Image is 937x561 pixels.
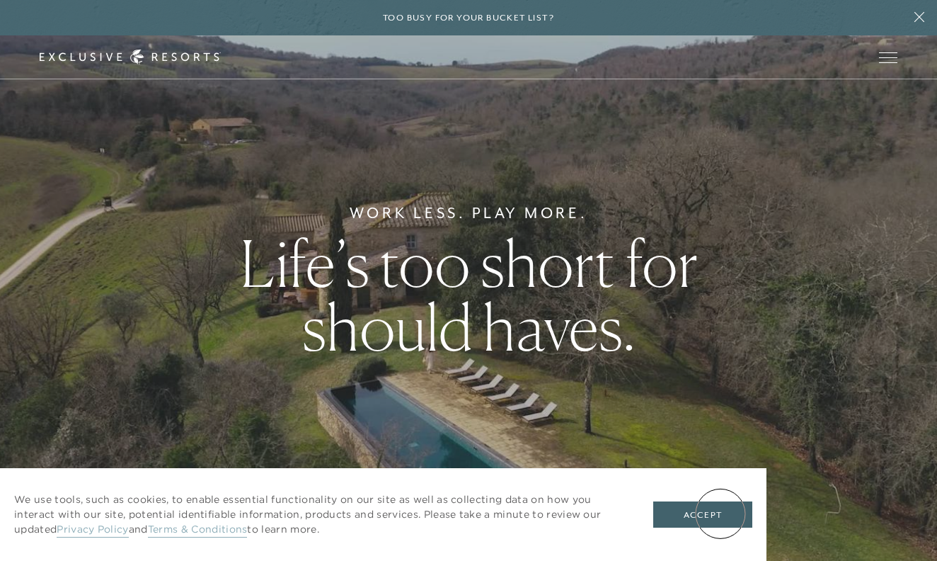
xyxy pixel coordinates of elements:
[148,523,248,538] a: Terms & Conditions
[14,492,625,537] p: We use tools, such as cookies, to enable essential functionality on our site as well as collectin...
[350,202,588,225] h6: Work Less. Play More.
[383,11,554,25] h6: Too busy for your bucket list?
[653,501,752,528] button: Accept
[57,523,128,538] a: Privacy Policy
[163,232,773,359] h1: Life’s too short for should haves.
[879,52,897,62] button: Open navigation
